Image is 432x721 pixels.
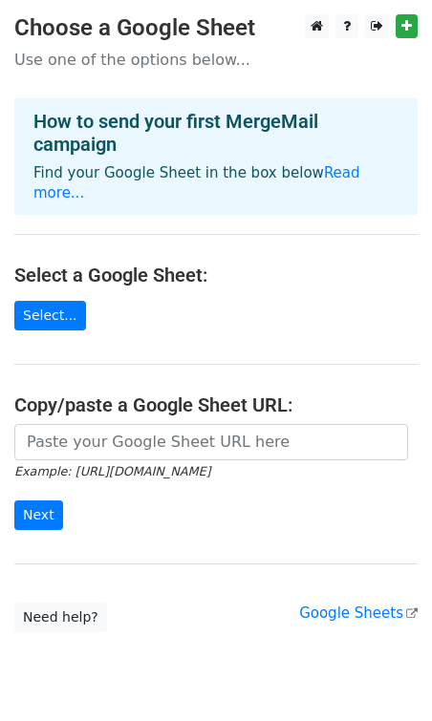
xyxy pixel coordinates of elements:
h4: Select a Google Sheet: [14,264,418,286]
p: Use one of the options below... [14,50,418,70]
input: Paste your Google Sheet URL here [14,424,408,460]
a: Google Sheets [299,604,418,622]
h3: Choose a Google Sheet [14,14,418,42]
input: Next [14,500,63,530]
h4: How to send your first MergeMail campaign [33,110,399,156]
p: Find your Google Sheet in the box below [33,163,399,203]
a: Read more... [33,164,360,201]
h4: Copy/paste a Google Sheet URL: [14,393,418,416]
a: Select... [14,301,86,330]
small: Example: [URL][DOMAIN_NAME] [14,464,210,478]
a: Need help? [14,603,107,632]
